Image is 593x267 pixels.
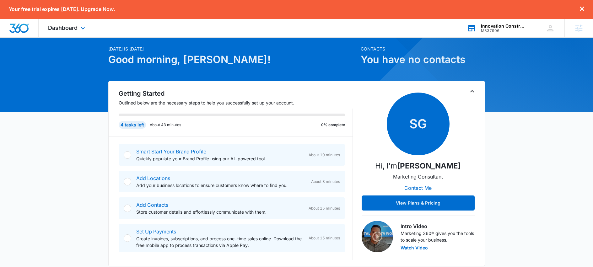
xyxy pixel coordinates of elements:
span: SG [387,93,450,155]
div: account id [481,29,527,33]
p: Add your business locations to ensure customers know where to find you. [136,182,306,189]
a: Set Up Payments [136,228,176,235]
p: [DATE] is [DATE] [108,45,357,52]
p: Marketing 360® gives you the tools to scale your business. [401,230,475,243]
h1: Good morning, [PERSON_NAME]! [108,52,357,67]
button: View Plans & Pricing [362,195,475,211]
p: Contacts [361,45,485,52]
p: 0% complete [321,122,345,128]
button: Contact Me [398,180,438,195]
div: account name [481,24,527,29]
button: Watch Video [401,246,428,250]
p: Outlined below are the necessary steps to help you successfully set up your account. [119,99,353,106]
p: Your free trial expires [DATE]. Upgrade Now. [9,6,115,12]
div: Dashboard [39,19,96,37]
span: About 15 minutes [309,235,340,241]
h1: You have no contacts [361,52,485,67]
p: Marketing Consultant [393,173,443,180]
a: Add Contacts [136,202,168,208]
p: About 43 minutes [150,122,181,128]
span: About 15 minutes [309,206,340,211]
span: About 3 minutes [311,179,340,184]
p: Create invoices, subscriptions, and process one-time sales online. Download the free mobile app t... [136,235,304,248]
p: Quickly populate your Brand Profile using our AI-powered tool. [136,155,304,162]
h3: Intro Video [401,222,475,230]
span: Dashboard [48,24,78,31]
img: Intro Video [362,221,393,252]
a: Smart Start Your Brand Profile [136,148,206,155]
button: dismiss this dialog [580,6,584,12]
div: 4 tasks left [119,121,146,129]
button: Toggle Collapse [468,88,476,95]
p: Store customer details and effortlessly communicate with them. [136,209,304,215]
p: Hi, I'm [375,160,461,172]
a: Add Locations [136,175,170,181]
span: About 10 minutes [309,152,340,158]
strong: [PERSON_NAME] [397,161,461,170]
h2: Getting Started [119,89,353,98]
